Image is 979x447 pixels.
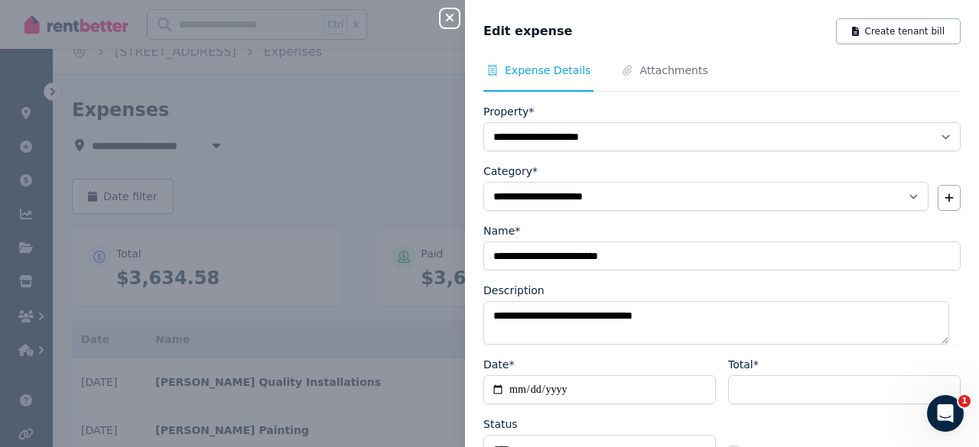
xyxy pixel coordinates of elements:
span: Expense Details [505,63,590,78]
span: Attachments [639,63,707,78]
label: Name* [483,223,520,238]
label: Status [483,416,518,432]
label: Property* [483,104,534,119]
label: Description [483,283,545,298]
iframe: Intercom live chat [927,395,964,432]
label: Date* [483,357,514,372]
label: Total* [728,357,759,372]
span: 1 [958,395,971,407]
nav: Tabs [483,63,961,92]
button: Create tenant bill [836,18,961,44]
label: Category* [483,164,538,179]
span: Edit expense [483,22,572,40]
